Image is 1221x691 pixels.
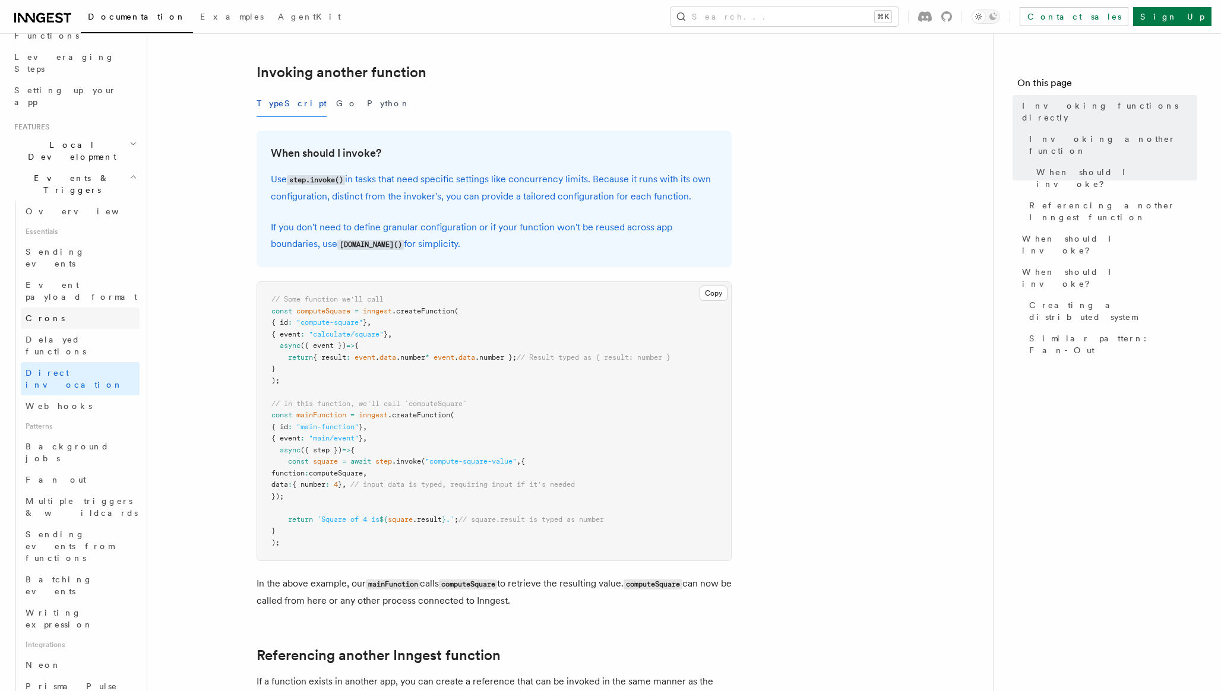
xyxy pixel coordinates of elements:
[359,434,363,442] span: }
[300,330,305,338] span: :
[271,376,280,385] span: );
[26,496,138,518] span: Multiple triggers & wildcards
[384,330,388,338] span: }
[21,654,140,676] a: Neon
[338,480,342,489] span: }
[413,515,442,524] span: .result
[10,46,140,80] a: Leveraging Steps
[624,579,682,589] code: computeSquare
[296,318,363,327] span: "compute-square"
[300,446,342,454] span: ({ step })
[388,330,392,338] span: ,
[26,575,93,596] span: Batching events
[517,353,670,362] span: // Result typed as { result: number }
[10,167,140,201] button: Events & Triggers
[271,307,292,315] span: const
[517,457,521,465] span: ,
[271,492,284,500] span: });
[309,330,384,338] span: "calculate/square"
[26,682,118,691] span: Prisma Pulse
[271,364,276,373] span: }
[1017,76,1197,95] h4: On this page
[288,457,309,465] span: const
[21,490,140,524] a: Multiple triggers & wildcards
[388,515,413,524] span: square
[21,222,140,241] span: Essentials
[454,307,458,315] span: (
[1017,261,1197,294] a: When should I invoke?
[193,4,271,32] a: Examples
[271,145,381,161] a: When should I invoke?
[21,395,140,417] a: Webhooks
[271,219,717,253] p: If you don't need to define granular configuration or if your function won't be reused across app...
[300,434,305,442] span: :
[200,12,264,21] span: Examples
[271,318,288,327] span: { id
[1029,299,1197,323] span: Creating a distributed system
[700,286,727,301] button: Copy
[81,4,193,33] a: Documentation
[271,480,288,489] span: data
[325,480,330,489] span: :
[342,446,350,454] span: =>
[1022,233,1197,256] span: When should I invoke?
[350,480,575,489] span: // input data is typed, requiring input if it's needed
[26,530,114,563] span: Sending events from functions
[313,353,346,362] span: { result
[21,436,140,469] a: Background jobs
[355,353,375,362] span: event
[10,80,140,113] a: Setting up your app
[421,457,425,465] span: (
[280,446,300,454] span: async
[288,318,292,327] span: :
[363,318,367,327] span: }
[309,469,363,477] span: computeSquare
[26,608,93,629] span: Writing expression
[454,353,458,362] span: .
[257,64,426,81] a: Invoking another function
[88,12,186,21] span: Documentation
[1024,128,1197,161] a: Invoking another function
[392,457,421,465] span: .invoke
[21,308,140,329] a: Crons
[367,318,371,327] span: ,
[26,442,109,463] span: Background jobs
[21,201,140,222] a: Overview
[21,569,140,602] a: Batching events
[446,515,454,524] span: .`
[439,579,497,589] code: computeSquare
[1017,95,1197,128] a: Invoking functions directly
[26,280,137,302] span: Event payload format
[21,241,140,274] a: Sending events
[10,172,129,196] span: Events & Triggers
[14,85,116,107] span: Setting up your app
[313,457,338,465] span: square
[1024,328,1197,361] a: Similar pattern: Fan-Out
[337,240,404,250] code: [DOMAIN_NAME]()
[271,295,384,303] span: // Some function we'll call
[355,307,359,315] span: =
[296,307,350,315] span: computeSquare
[346,353,350,362] span: :
[271,400,467,408] span: // In this function, we'll call `computeSquare`
[288,480,292,489] span: :
[292,480,325,489] span: { number
[1029,133,1197,157] span: Invoking another function
[363,423,367,431] span: ,
[363,469,367,477] span: ,
[450,411,454,419] span: (
[21,602,140,635] a: Writing expression
[271,171,717,205] p: Use in tasks that need specific settings like concurrency limits. Because it runs with its own co...
[367,90,410,117] button: Python
[26,475,86,484] span: Fan out
[336,90,358,117] button: Go
[379,515,388,524] span: ${
[425,457,517,465] span: "compute-square-value"
[350,457,371,465] span: await
[296,411,346,419] span: mainFunction
[392,307,454,315] span: .createFunction
[21,417,140,436] span: Patterns
[454,515,458,524] span: ;
[257,647,501,664] a: Referencing another Inngest function
[350,446,355,454] span: {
